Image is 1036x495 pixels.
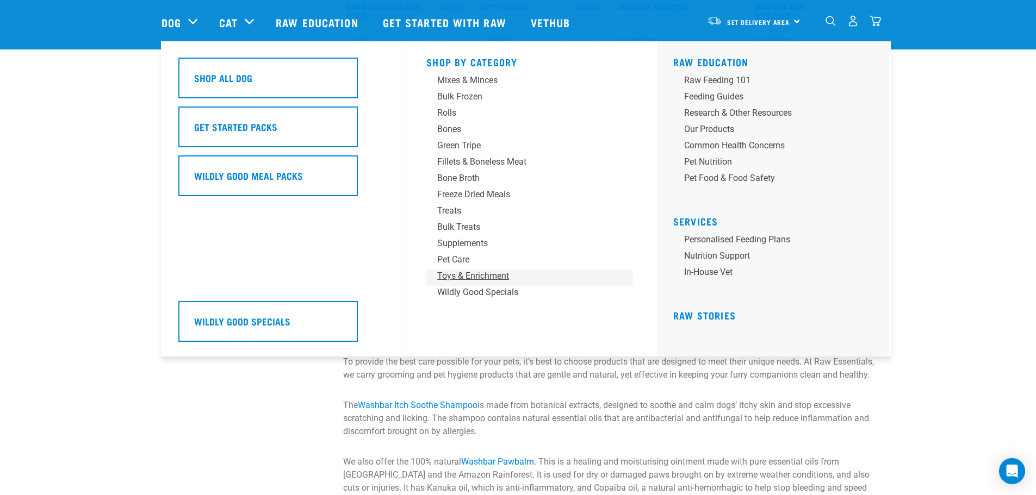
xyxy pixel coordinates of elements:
a: Wildly Good Specials [426,286,633,302]
h5: Shop By Category [426,57,633,65]
a: Bones [426,123,633,139]
div: Freeze Dried Meals [437,188,607,201]
a: Freeze Dried Meals [426,188,633,204]
div: Treats [437,204,607,217]
h5: Wildly Good Specials [194,314,290,328]
h5: Services [673,216,880,224]
div: Bones [437,123,607,136]
p: The is made from botanical extracts, designed to soothe and calm dogs’ itchy skin and stop excess... [343,399,875,438]
h5: Wildly Good Meal Packs [194,168,303,183]
a: Common Health Concerns [673,139,880,155]
div: Our Products [684,123,854,136]
div: Fillets & Boneless Meat [437,155,607,168]
a: Green Tripe [426,139,633,155]
div: Mixes & Minces [437,74,607,87]
a: Shop All Dog [178,58,385,106]
a: Bulk Frozen [426,90,633,106]
div: Research & Other Resources [684,106,854,120]
img: home-icon-1@2x.png [826,16,836,26]
a: In-house vet [673,266,880,282]
a: Pet Nutrition [673,155,880,172]
img: user.png [847,15,859,27]
div: Supplements [437,237,607,250]
a: Feeding Guides [673,90,880,106]
div: Pet Care [437,253,607,266]
div: Bulk Treats [437,221,607,234]
a: Raw Education [265,1,371,44]
div: Green Tripe [437,139,607,152]
p: To provide the best care possible for your pets, it’s best to choose products that are designed t... [343,355,875,381]
a: Pet Care [426,253,633,270]
div: Bone Broth [437,172,607,185]
h5: Get Started Packs [194,120,277,134]
a: Cat [219,14,238,30]
img: van-moving.png [707,16,722,26]
div: Common Health Concerns [684,139,854,152]
a: Raw Feeding 101 [673,74,880,90]
div: Feeding Guides [684,90,854,103]
a: Treats [426,204,633,221]
a: Washbar Itch Soothe Shampoo [358,400,477,410]
a: Personalised Feeding Plans [673,233,880,249]
div: Rolls [437,106,607,120]
a: Toys & Enrichment [426,270,633,286]
a: Bulk Treats [426,221,633,237]
span: Set Delivery Area [727,20,790,24]
div: Pet Food & Food Safety [684,172,854,185]
div: Open Intercom Messenger [999,458,1025,484]
a: Mixes & Minces [426,74,633,90]
img: home-icon@2x.png [870,15,881,27]
div: Toys & Enrichment [437,270,607,283]
a: Wildly Good Specials [178,301,385,350]
a: Vethub [520,1,584,44]
a: Research & Other Resources [673,106,880,123]
h5: Shop All Dog [194,71,252,85]
div: Wildly Good Specials [437,286,607,299]
a: Rolls [426,106,633,123]
a: Get started with Raw [372,1,520,44]
a: Get Started Packs [178,106,385,155]
a: Our Products [673,123,880,139]
a: Pet Food & Food Safety [673,172,880,188]
a: Supplements [426,237,633,253]
a: Wildly Good Meal Packs [178,155,385,204]
a: Dog [162,14,181,30]
a: Raw Stories [673,312,736,318]
a: Washbar Pawbalm [461,456,534,467]
div: Bulk Frozen [437,90,607,103]
a: Fillets & Boneless Meat [426,155,633,172]
div: Raw Feeding 101 [684,74,854,87]
a: Raw Education [673,59,749,65]
a: Nutrition Support [673,249,880,266]
div: Pet Nutrition [684,155,854,168]
a: Bone Broth [426,172,633,188]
